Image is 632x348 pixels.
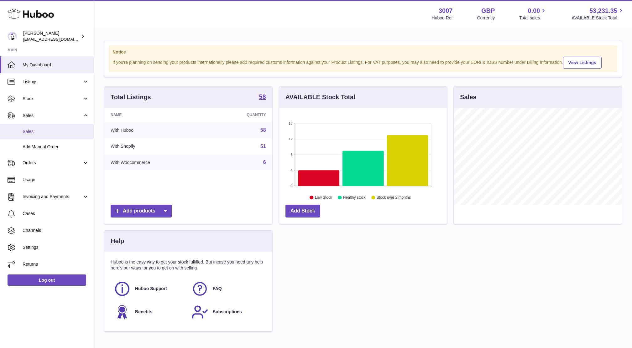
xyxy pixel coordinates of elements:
a: Benefits [114,304,185,320]
td: With Shopify [104,138,208,155]
a: 0.00 Total sales [519,7,547,21]
text: 12 [289,137,292,141]
h3: Total Listings [111,93,151,101]
a: 51 [260,144,266,149]
a: Huboo Support [114,280,185,297]
text: Low Stock [315,196,332,200]
span: Orders [23,160,82,166]
td: With Woocommerce [104,154,208,171]
span: [EMAIL_ADDRESS][DOMAIN_NAME] [23,37,92,42]
strong: 58 [259,94,266,100]
a: FAQ [191,280,263,297]
span: Invoicing and Payments [23,194,82,200]
a: 58 [259,94,266,101]
span: My Dashboard [23,62,89,68]
text: Stock over 2 months [377,196,411,200]
a: Log out [8,274,86,286]
span: Sales [23,129,89,135]
span: Stock [23,96,82,102]
strong: 3007 [439,7,453,15]
text: Healthy stock [343,196,366,200]
span: 53,231.35 [589,7,617,15]
a: View Listings [563,57,602,69]
span: Add Manual Order [23,144,89,150]
div: Currency [477,15,495,21]
div: If you're planning on sending your products internationally please add required customs informati... [112,56,614,69]
span: Returns [23,261,89,267]
span: FAQ [213,286,222,292]
strong: GBP [481,7,495,15]
a: 6 [263,160,266,165]
span: Total sales [519,15,547,21]
span: Settings [23,244,89,250]
a: 58 [260,127,266,133]
text: 4 [290,168,292,172]
span: Cases [23,211,89,217]
td: With Huboo [104,122,208,138]
h3: Sales [460,93,476,101]
h3: AVAILABLE Stock Total [285,93,355,101]
img: bevmay@maysama.com [8,32,17,41]
text: 8 [290,153,292,156]
span: Listings [23,79,82,85]
span: Huboo Support [135,286,167,292]
span: Benefits [135,309,152,315]
a: Add products [111,205,172,217]
span: AVAILABLE Stock Total [572,15,624,21]
h3: Help [111,237,124,245]
text: 0 [290,184,292,188]
a: Add Stock [285,205,320,217]
a: 53,231.35 AVAILABLE Stock Total [572,7,624,21]
span: Usage [23,177,89,183]
div: [PERSON_NAME] [23,30,80,42]
th: Name [104,108,208,122]
span: Sales [23,113,82,119]
div: Huboo Ref [432,15,453,21]
a: Subscriptions [191,304,263,320]
strong: Notice [112,49,614,55]
span: Subscriptions [213,309,242,315]
span: 0.00 [528,7,540,15]
th: Quantity [208,108,272,122]
span: Channels [23,228,89,233]
p: Huboo is the easy way to get your stock fulfilled. But incase you need any help here's our ways f... [111,259,266,271]
text: 16 [289,121,292,125]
